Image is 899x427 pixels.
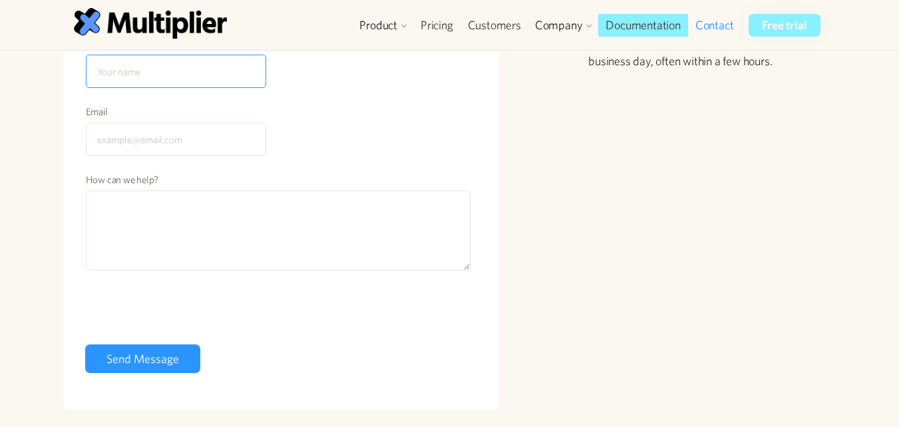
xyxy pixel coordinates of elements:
div: Company [535,17,583,33]
div: Product [353,14,413,37]
div: Product [359,17,397,33]
label: Email [86,105,266,119]
input: example@email.com [86,123,266,156]
a: Pricing [413,14,460,37]
iframe: reCAPTCHA [85,287,287,339]
label: How can we help? [86,173,471,187]
input: Send Message [85,344,200,373]
form: Contact Form [85,37,478,378]
a: Contact [688,14,741,37]
a: Free trial [749,14,820,37]
a: Documentation [598,14,687,37]
input: Your name [86,55,266,88]
div: Company [528,14,599,37]
a: Customers [460,14,528,37]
